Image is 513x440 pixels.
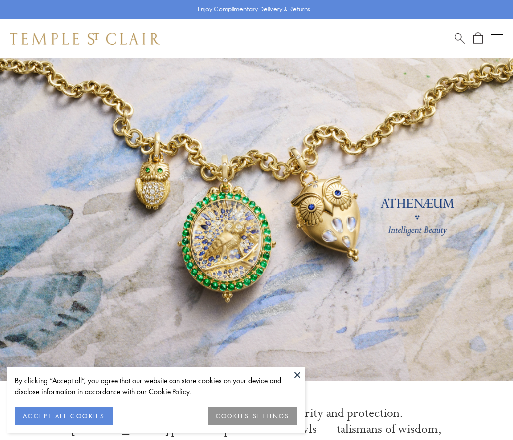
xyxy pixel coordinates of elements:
[198,4,310,14] p: Enjoy Complimentary Delivery & Returns
[208,407,297,425] button: COOKIES SETTINGS
[15,407,113,425] button: ACCEPT ALL COOKIES
[455,32,465,45] a: Search
[10,33,160,45] img: Temple St. Clair
[473,32,483,45] a: Open Shopping Bag
[491,33,503,45] button: Open navigation
[15,375,297,397] div: By clicking “Accept all”, you agree that our website can store cookies on your device and disclos...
